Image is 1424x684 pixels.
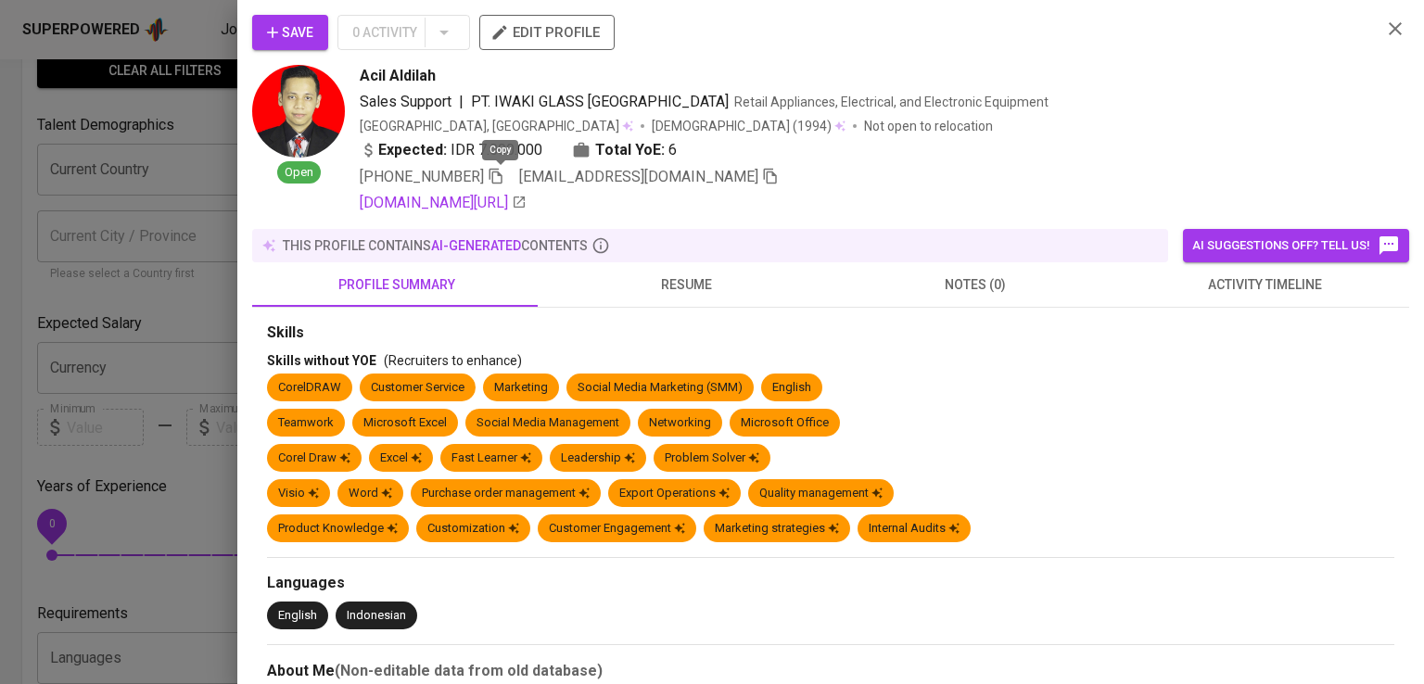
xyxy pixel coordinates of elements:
div: Customer Service [371,379,464,397]
div: [GEOGRAPHIC_DATA], [GEOGRAPHIC_DATA] [360,117,633,135]
div: Customer Engagement [549,520,685,538]
span: Acil Aldilah [360,65,436,87]
div: Marketing strategies [715,520,839,538]
div: Internal Audits [869,520,960,538]
div: Problem Solver [665,450,759,467]
div: English [772,379,811,397]
span: [DEMOGRAPHIC_DATA] [652,117,793,135]
span: [EMAIL_ADDRESS][DOMAIN_NAME] [519,168,758,185]
span: Open [277,164,321,182]
span: activity timeline [1131,273,1398,297]
div: CorelDRAW [278,379,341,397]
div: Indonesian [347,607,406,625]
p: Not open to relocation [864,117,993,135]
div: English [278,607,317,625]
div: Marketing [494,379,548,397]
span: 6 [668,139,677,161]
div: Purchase order management [422,485,590,502]
div: Microsoft Office [741,414,829,432]
div: Social Media Marketing (SMM) [578,379,743,397]
span: Save [267,21,313,44]
span: Retail Appliances, Electrical, and Electronic Equipment [734,95,1049,109]
div: IDR 7.000.000 [360,139,542,161]
div: (1994) [652,117,845,135]
div: Visio [278,485,319,502]
div: About Me [267,660,1394,682]
span: notes (0) [842,273,1109,297]
b: Total YoE: [595,139,665,161]
button: edit profile [479,15,615,50]
div: Skills [267,323,1394,344]
div: Languages [267,573,1394,594]
span: | [459,91,464,113]
div: Social Media Management [477,414,619,432]
b: Expected: [378,139,447,161]
button: AI suggestions off? Tell us! [1183,229,1409,262]
a: edit profile [479,24,615,39]
img: 9d22e718c4bdb5a56df13458d66d1a5c.jpg [252,65,345,158]
p: this profile contains contents [283,236,588,255]
span: profile summary [263,273,530,297]
span: [PHONE_NUMBER] [360,168,484,185]
div: Fast Learner [451,450,531,467]
div: Excel [380,450,422,467]
div: Quality management [759,485,883,502]
button: Save [252,15,328,50]
div: Word [349,485,392,502]
span: AI suggestions off? Tell us! [1192,234,1400,257]
a: [DOMAIN_NAME][URL] [360,192,527,214]
div: Networking [649,414,711,432]
div: Product Knowledge [278,520,398,538]
span: Sales Support [360,93,451,110]
div: Teamwork [278,414,334,432]
span: PT. IWAKI GLASS [GEOGRAPHIC_DATA] [471,93,729,110]
div: Leadership [561,450,635,467]
div: Export Operations [619,485,730,502]
span: AI-generated [431,238,521,253]
span: edit profile [494,20,600,44]
div: Corel Draw [278,450,350,467]
div: Microsoft Excel [363,414,447,432]
div: Customization [427,520,519,538]
span: (Recruiters to enhance) [384,353,522,368]
span: resume [553,273,820,297]
span: Skills without YOE [267,353,376,368]
b: (Non-editable data from old database) [335,662,603,679]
